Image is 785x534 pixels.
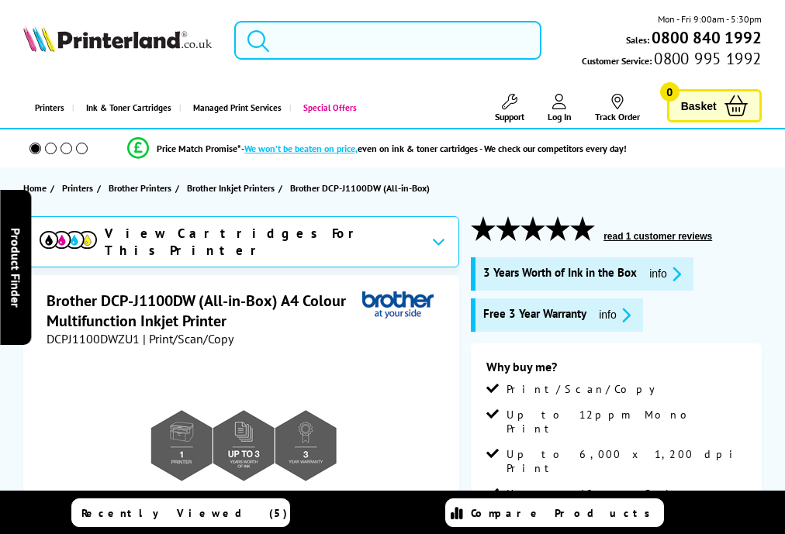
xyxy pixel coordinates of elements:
[81,506,288,520] span: Recently Viewed (5)
[507,382,666,396] span: Print/Scan/Copy
[157,143,241,154] span: Price Match Promise*
[660,82,680,102] span: 0
[507,447,746,475] span: Up to 6,000 x 1,200 dpi Print
[507,408,746,436] span: Up to 12ppm Mono Print
[62,180,97,196] a: Printers
[23,180,47,196] span: Home
[495,94,524,122] a: Support
[495,111,524,122] span: Support
[681,95,717,116] span: Basket
[8,227,23,307] span: Product Finder
[507,487,746,515] span: Up to 10ppm Colour Print
[23,88,72,128] a: Printers
[290,180,430,196] span: Brother DCP-J1100DW (All-in-Box)
[290,180,434,196] a: Brother DCP-J1100DW (All-in-Box)
[599,230,717,243] button: read 1 customer reviews
[47,331,140,346] span: DCPJ1100DWZU1
[667,89,762,122] a: Basket 0
[362,291,434,319] img: Brother
[187,180,278,196] a: Brother Inkjet Printers
[179,88,289,128] a: Managed Print Services
[23,26,211,55] a: Printerland Logo
[582,51,761,68] span: Customer Service:
[187,180,275,196] span: Brother Inkjet Printers
[645,265,686,283] button: promo-description
[626,33,649,47] span: Sales:
[471,506,659,520] span: Compare Products
[652,27,762,48] b: 0800 840 1992
[445,498,664,527] a: Compare Products
[649,30,762,45] a: 0800 840 1992
[62,180,93,196] span: Printers
[8,135,746,162] li: modal_Promise
[143,331,233,346] span: | Print/Scan/Copy
[109,180,175,196] a: Brother Printers
[483,306,586,324] span: Free 3 Year Warranty
[23,180,50,196] a: Home
[548,111,572,122] span: Log In
[23,26,211,52] img: Printerland Logo
[241,143,627,154] div: - even on ink & toner cartridges - We check our competitors every day!
[594,306,635,324] button: promo-description
[289,88,365,128] a: Special Offers
[86,88,171,128] span: Ink & Toner Cartridges
[72,88,179,128] a: Ink & Toner Cartridges
[109,180,171,196] span: Brother Printers
[486,359,746,382] div: Why buy me?
[658,12,762,26] span: Mon - Fri 9:00am - 5:30pm
[548,94,572,122] a: Log In
[71,498,290,527] a: Recently Viewed (5)
[47,291,362,331] h1: Brother DCP-J1100DW (All-in-Box) A4 Colour Multifunction Inkjet Printer
[652,51,761,66] span: 0800 995 1992
[105,225,419,259] span: View Cartridges For This Printer
[244,143,358,154] span: We won’t be beaten on price,
[595,94,640,122] a: Track Order
[483,265,637,283] span: 3 Years Worth of Ink in the Box
[40,231,97,249] img: View Cartridges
